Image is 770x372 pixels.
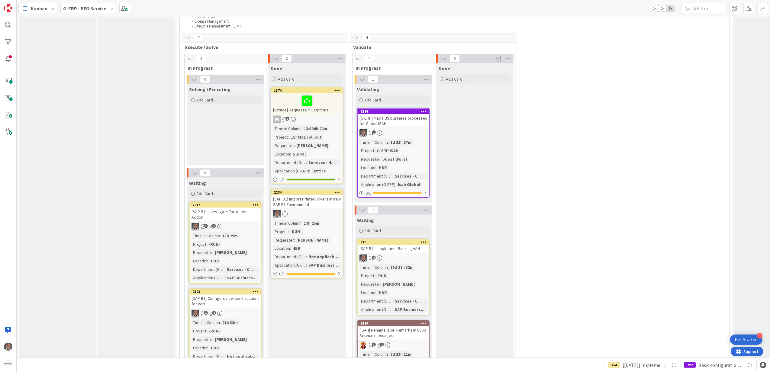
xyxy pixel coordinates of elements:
[278,76,297,82] span: Add Card...
[192,223,199,231] img: PS
[196,55,206,62] span: 9
[446,76,465,82] span: Add Card...
[307,159,336,166] div: Services - H...
[273,220,301,226] div: Time in Column
[309,168,310,174] span: :
[200,76,210,83] span: 0
[358,129,429,137] div: PS
[364,55,374,62] span: 4
[439,66,450,72] span: Done
[377,290,388,296] div: HBR
[13,1,27,8] span: Support
[189,24,727,29] li: Lifecycle Management (LCM)
[359,306,392,313] div: Application (G-ERP)
[358,109,429,127] div: 2286[G-ERP] Map HBS business processes for Global ISAH
[190,310,261,318] div: PS
[192,290,261,294] div: 2308
[273,151,290,157] div: Location
[209,258,221,265] div: HBR
[389,351,413,358] div: 8d 23h 11m
[650,5,659,11] span: 1x
[220,319,221,326] span: :
[294,142,295,149] span: :
[358,326,429,340] div: [ISAH] Rename label Remarks in 0500 Service messages
[375,147,400,154] div: G-ERP ISAH
[285,117,289,121] span: 2
[359,290,376,296] div: Location
[189,19,727,24] li: License Management
[381,281,416,288] div: [PERSON_NAME]
[395,181,396,188] span: :
[368,76,378,83] span: 1
[271,88,343,93] div: 1374
[358,245,429,253] div: [SAP B1] - Implement Banking VAN
[393,298,422,305] div: Services - C...
[358,342,429,349] div: LC
[449,55,460,62] span: 0
[4,360,12,368] img: avatar
[294,237,295,243] span: :
[358,255,429,262] div: PS
[359,129,367,137] img: PS
[359,156,380,162] div: Requester
[291,245,302,252] div: HBR
[273,245,290,252] div: Location
[295,142,330,149] div: [PERSON_NAME]
[273,228,288,235] div: Project
[353,44,508,50] span: Validate
[4,343,12,351] img: PS
[282,55,292,62] span: 2
[204,224,208,228] span: 1
[192,258,208,265] div: Location
[375,273,389,279] div: -RUN-
[608,362,620,368] div: 754
[374,147,375,154] span: :
[225,353,258,360] div: Not applicab...
[380,156,381,162] span: :
[357,86,379,92] span: Validating
[192,232,220,239] div: Time in Column
[206,328,207,335] span: :
[730,335,762,345] div: Open Get Started checklist, remaining modules: 4
[190,202,261,208] div: 2147
[220,232,221,239] span: :
[359,342,367,349] img: LC
[288,228,289,235] span: :
[273,210,281,218] img: PS
[359,273,374,279] div: Project
[302,220,321,226] div: 17h 25m
[358,239,429,253] div: 936[SAP B1] - Implement Banking VAN
[659,5,667,11] span: 2x
[194,34,204,41] span: 11
[389,264,415,271] div: 86d 17h 32m
[356,65,427,71] span: In Progress
[290,245,291,252] span: :
[358,190,429,197] div: 0/1
[207,328,221,335] div: -RUN-
[271,190,343,208] div: 2284[SAP B1] Import Printer Drivers in new SAP B1 Environment
[366,190,371,197] span: 0 / 1
[271,176,343,184] div: 1/1
[684,362,696,368] div: 792
[359,181,395,188] div: Application (G-ERP)
[357,217,374,223] span: Waiting
[271,66,282,72] span: Done
[213,249,248,256] div: [PERSON_NAME]
[271,116,343,123] div: FA
[4,4,12,12] img: Visit kanbanzone.com
[225,266,254,273] div: Services - C...
[192,336,212,343] div: Requester
[192,319,220,326] div: Time in Column
[271,195,343,208] div: [SAP B1] Import Printer Drivers in new SAP B1 Environment
[307,254,340,260] div: Not applicab...
[189,180,206,186] span: Waiting
[271,190,343,195] div: 2284
[185,44,340,50] span: Execute / Solve
[359,351,388,358] div: Time in Column
[301,125,302,132] span: :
